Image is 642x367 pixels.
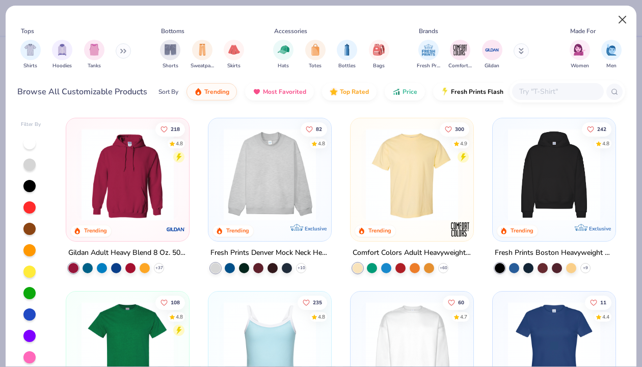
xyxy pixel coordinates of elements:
[278,62,289,70] span: Hats
[482,40,502,70] div: filter for Gildan
[313,300,322,305] span: 235
[52,40,72,70] button: filter button
[440,122,469,136] button: Like
[495,247,613,259] div: Fresh Prints Boston Heavyweight Hoodie
[485,62,499,70] span: Gildan
[518,86,597,97] input: Try "T-Shirt"
[417,62,440,70] span: Fresh Prints
[273,40,293,70] button: filter button
[602,313,609,321] div: 4.4
[253,88,261,96] img: most_fav.gif
[588,225,610,232] span: Exclusive
[458,300,464,305] span: 60
[224,40,244,70] div: filter for Skirts
[353,247,471,259] div: Comfort Colors Adult Heavyweight T-Shirt
[421,42,436,58] img: Fresh Prints Image
[160,40,180,70] div: filter for Shorts
[305,225,327,232] span: Exclusive
[369,40,389,70] div: filter for Bags
[52,40,72,70] div: filter for Hoodies
[463,128,565,221] img: e55d29c3-c55d-459c-bfd9-9b1c499ab3c6
[191,40,214,70] div: filter for Sweatpants
[403,88,417,96] span: Price
[309,62,322,70] span: Totes
[23,62,37,70] span: Shirts
[57,44,68,56] img: Hoodies Image
[84,40,104,70] div: filter for Tanks
[570,27,596,36] div: Made For
[601,40,622,70] div: filter for Men
[263,88,306,96] span: Most Favorited
[417,40,440,70] button: filter button
[452,42,468,58] img: Comfort Colors Image
[373,44,384,56] img: Bags Image
[443,295,469,309] button: Like
[341,44,353,56] img: Bottles Image
[606,44,617,56] img: Men Image
[52,62,72,70] span: Hoodies
[338,62,356,70] span: Bottles
[460,140,467,147] div: 4.9
[176,140,183,147] div: 4.8
[503,128,605,221] img: 91acfc32-fd48-4d6b-bdad-a4c1a30ac3fc
[417,40,440,70] div: filter for Fresh Prints
[219,128,321,221] img: f5d85501-0dbb-4ee4-b115-c08fa3845d83
[194,88,202,96] img: trending.gif
[369,40,389,70] button: filter button
[298,265,305,271] span: + 10
[337,40,357,70] div: filter for Bottles
[574,44,585,56] img: Women Image
[158,87,178,96] div: Sort By
[210,247,329,259] div: Fresh Prints Denver Mock Neck Heavyweight Sweatshirt
[361,128,463,221] img: 029b8af0-80e6-406f-9fdc-fdf898547912
[582,122,611,136] button: Like
[597,126,606,132] span: 242
[171,300,180,305] span: 108
[570,40,590,70] button: filter button
[166,219,186,240] img: Gildan logo
[197,44,208,56] img: Sweatpants Image
[20,40,41,70] button: filter button
[485,42,500,58] img: Gildan Image
[160,40,180,70] button: filter button
[88,62,101,70] span: Tanks
[571,62,589,70] span: Women
[191,40,214,70] button: filter button
[460,313,467,321] div: 4.7
[191,62,214,70] span: Sweatpants
[298,295,327,309] button: Like
[321,128,423,221] img: a90f7c54-8796-4cb2-9d6e-4e9644cfe0fe
[450,219,470,240] img: Comfort Colors logo
[433,83,551,100] button: Fresh Prints Flash
[171,126,180,132] span: 218
[155,265,163,271] span: + 37
[274,27,307,36] div: Accessories
[318,313,325,321] div: 4.8
[163,62,178,70] span: Shorts
[227,62,240,70] span: Skirts
[330,88,338,96] img: TopRated.gif
[176,313,183,321] div: 4.8
[21,121,41,128] div: Filter By
[305,40,326,70] button: filter button
[340,88,369,96] span: Top Rated
[318,140,325,147] div: 4.8
[245,83,314,100] button: Most Favorited
[278,44,289,56] img: Hats Image
[156,122,185,136] button: Like
[204,88,229,96] span: Trending
[600,300,606,305] span: 11
[165,44,176,56] img: Shorts Image
[419,27,438,36] div: Brands
[76,128,179,221] img: 01756b78-01f6-4cc6-8d8a-3c30c1a0c8ac
[301,122,327,136] button: Like
[602,140,609,147] div: 4.8
[17,86,147,98] div: Browse All Customizable Products
[570,40,590,70] div: filter for Women
[385,83,425,100] button: Price
[21,27,34,36] div: Tops
[455,126,464,132] span: 300
[601,40,622,70] button: filter button
[224,40,244,70] button: filter button
[316,126,322,132] span: 82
